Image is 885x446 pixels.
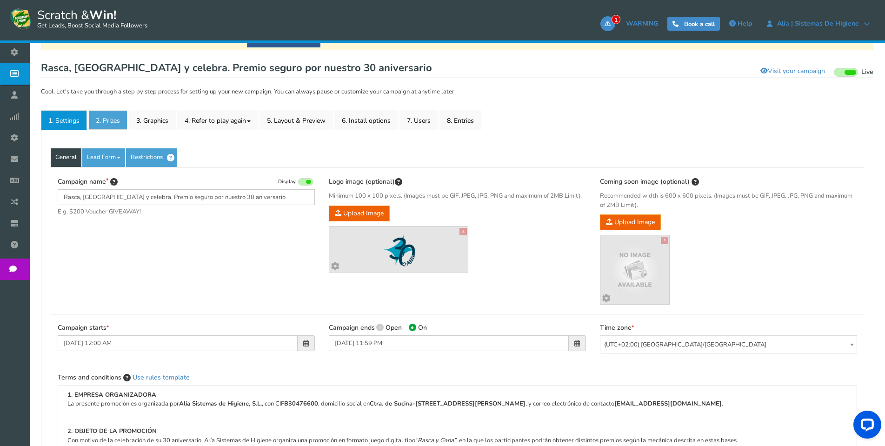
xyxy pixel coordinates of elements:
[684,20,715,28] span: Book a call
[179,399,262,408] strong: Alía Sistemas de Higiene, S.L.
[772,20,864,27] span: Alía | Sistemas de higiene
[67,427,847,445] p: Con motivo de la celebración de su 30 aniversario, Alía Sistemas de Higiene organiza una promoció...
[41,60,873,78] h1: Rasca, [GEOGRAPHIC_DATA] y celebra. Premio seguro por nuestro 30 aniversario
[278,179,296,186] span: Display
[846,407,885,446] iframe: LiveChat chat widget
[67,427,157,435] strong: 2. OBJETO DE LA PROMOCIÓN
[738,19,752,28] span: Help
[121,373,133,383] span: Enter the Terms and Conditions of your campaign
[33,7,147,30] span: Scratch &
[51,148,81,167] a: General
[459,228,467,235] a: X
[600,336,857,354] span: (UTC+02:00) Europe/Madrid
[67,391,847,409] p: La presente promoción es organizada por , con CIF , domicilio social en , y correo electrónico de...
[600,192,857,210] span: Recommended width is 600 x 600 pixels. (Images must be GIF, JPEG, JPG, PNG and maximum of 2MB Lim...
[329,177,402,187] label: Logo image (optional)
[88,110,127,130] a: 2. Prizes
[395,177,402,187] span: This image will be displayed on top of your contest screen. You can upload & preview different im...
[126,148,177,167] a: Restrictions
[600,324,634,333] label: Time zone
[661,237,668,244] a: X
[399,110,438,130] a: 7. Users
[129,110,176,130] a: 3. Graphics
[861,68,873,77] span: Live
[41,87,873,97] p: Cool. Let's take you through a step by step process for setting up your new campaign. You can alw...
[612,15,620,24] span: 1
[37,22,147,30] small: Get Leads, Boost Social Media Followers
[626,19,658,28] span: WARNING
[600,16,663,31] a: 1WARNING
[89,7,116,23] strong: Win!
[58,207,315,217] span: E.g. $200 Voucher GIVEAWAY!
[9,7,147,30] a: Scratch &Win! Get Leads, Boost Social Media Followers
[418,323,427,332] span: On
[110,177,118,187] span: Tip: Choose a title that will attract more entries. For example: “Scratch & win a bracelet” will ...
[284,399,318,408] strong: B30476600
[260,110,333,130] a: 5. Layout & Preview
[58,373,190,383] label: Terms and conditions
[439,110,481,130] a: 8. Entries
[614,399,722,408] strong: [EMAIL_ADDRESS][DOMAIN_NAME]
[177,110,258,130] a: 4. Refer to play again
[82,148,125,167] a: Lead Form
[754,63,831,79] a: Visit your campaign
[600,335,857,353] span: (UTC+02:00) Europe/Madrid
[67,391,156,399] strong: 1. EMPRESA ORGANIZADORA
[370,399,526,408] strong: Ctra. de Sucina-[STREET_ADDRESS][PERSON_NAME]
[133,373,190,382] a: Use rules template
[58,324,109,333] label: Campaign starts
[386,323,402,332] span: Open
[9,7,33,30] img: Scratch and Win
[58,177,118,187] label: Campaign name
[667,17,720,31] a: Book a call
[41,110,87,130] a: 1. Settings
[600,177,699,187] label: Coming soon image (optional)
[329,324,375,333] label: Campaign ends
[725,16,757,31] a: Help
[415,436,456,445] em: “Rasca y Gana”
[690,177,699,187] span: This image will be shown before the contest start date
[329,192,586,201] span: Minimum 100 x 100 pixels. (Images must be GIF, JPEG, JPG, PNG and maximum of 2MB Limit).
[334,110,398,130] a: 6. Install options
